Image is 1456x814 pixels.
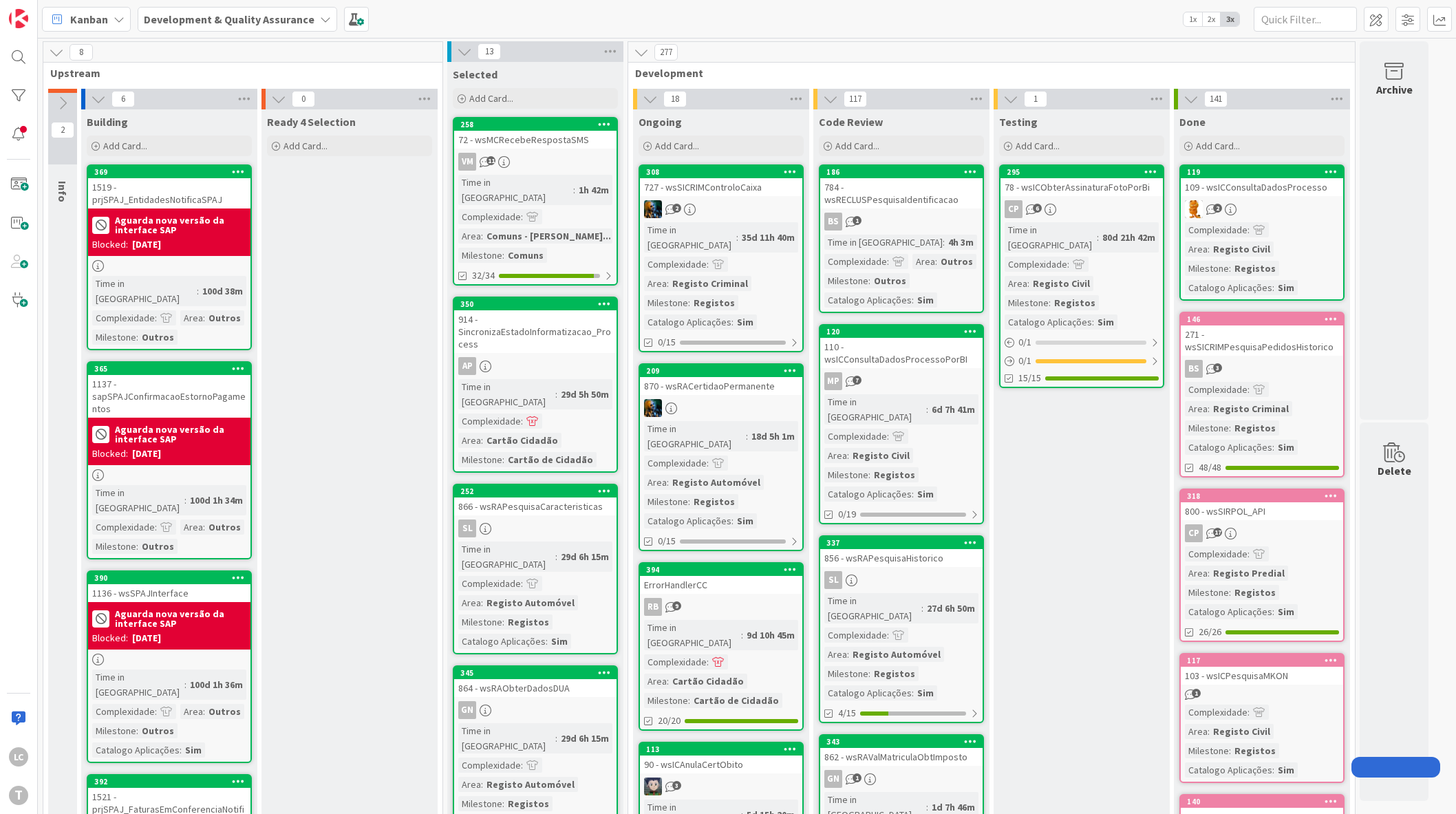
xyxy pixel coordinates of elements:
div: Catalogo Aplicações [644,314,731,330]
span: : [1208,242,1210,257]
div: Time in [GEOGRAPHIC_DATA] [824,235,943,250]
a: 318800 - wsSIRPOL_APICPComplexidade:Area:Registo PredialMilestone:RegistosCatalogo Aplicações:Sim... [1179,489,1345,642]
div: Registos [870,467,919,482]
div: Area [458,228,481,244]
div: 186784 - wsRECLUSPesquisaIdentificacao [820,166,983,208]
img: Visit kanbanzone.com [9,9,28,28]
div: Time in [GEOGRAPHIC_DATA] [458,175,573,205]
div: Sim [1274,604,1298,619]
div: 4h 3m [945,235,977,250]
span: Add Card... [1196,140,1240,152]
input: Quick Filter... [1254,7,1357,32]
a: 186784 - wsRECLUSPesquisaIdentificacaoBSTime in [GEOGRAPHIC_DATA]:4h 3mComplexidade:Area:OutrosMi... [819,164,984,313]
div: 29d 5h 50m [557,387,612,402]
span: : [688,494,690,509]
div: 394ErrorHandlerCC [640,564,802,594]
span: : [1049,295,1051,310]
div: 209870 - wsRACertidaoPermanente [640,365,802,395]
div: 120110 - wsICConsultaDadosProcessoPorBI [820,325,983,368]
div: CP [1181,524,1343,542]
div: 120 [820,325,983,338]
div: Registo Civil [849,448,913,463]
div: Registos [1231,585,1279,600]
div: AP [458,357,476,375]
div: Area [1185,566,1208,581]
div: 186 [826,167,983,177]
div: 119 [1181,166,1343,178]
span: : [136,539,138,554]
div: 337 [820,537,983,549]
div: Complexidade [458,576,521,591]
div: Comuns [504,248,547,263]
div: Complexidade [824,254,887,269]
div: 252 [454,485,617,497]
div: Registo Predial [1210,566,1288,581]
span: : [521,414,523,429]
div: 80d 21h 42m [1099,230,1159,245]
span: 7 [853,376,861,385]
div: [DATE] [132,237,161,252]
a: 394ErrorHandlerCCRBTime in [GEOGRAPHIC_DATA]:9d 10h 45mComplexidade:Area:Cartão CidadãoMilestone:... [639,562,804,731]
div: Area [912,254,935,269]
span: 48/48 [1199,460,1221,475]
span: : [887,254,889,269]
div: 252866 - wsRAPesquisaCaracteristicas [454,485,617,515]
div: 784 - wsRECLUSPesquisaIdentificacao [820,178,983,208]
div: Complexidade [92,310,155,325]
span: : [481,228,483,244]
div: Area [180,520,203,535]
span: : [667,475,669,490]
div: 394 [640,564,802,576]
a: 3901136 - wsSPAJInterfaceAguarda nova versão da interface SAPBlocked:[DATE]Time in [GEOGRAPHIC_DA... [87,570,252,763]
div: Time in [GEOGRAPHIC_DATA] [824,394,926,425]
div: 35d 11h 40m [738,230,798,245]
div: Milestone [92,539,136,554]
div: Catalogo Aplicações [1005,314,1092,330]
div: 394 [646,565,802,575]
span: : [667,276,669,291]
span: : [868,467,870,482]
div: 6d 7h 41m [928,402,978,417]
div: BS [1181,360,1343,378]
div: Registo Civil [1210,242,1274,257]
div: BS [820,213,983,231]
a: 308727 - wsSICRIMControloCaixaJCTime in [GEOGRAPHIC_DATA]:35d 11h 40mComplexidade:Area:Registo Cr... [639,164,804,352]
div: Time in [GEOGRAPHIC_DATA] [1005,222,1097,253]
div: 186 [820,166,983,178]
div: Complexidade [458,414,521,429]
span: : [912,292,914,308]
span: : [1272,280,1274,295]
div: 100d 1h 34m [186,493,246,508]
div: Milestone [92,330,136,345]
div: Registos [690,295,738,310]
span: Add Card... [283,140,328,152]
div: Sim [914,292,937,308]
div: 120 [826,327,983,336]
span: : [481,433,483,448]
div: 209 [646,366,802,376]
div: Registo Automóvel [669,475,764,490]
span: : [1248,382,1250,397]
span: : [736,230,738,245]
span: : [847,448,849,463]
div: SL [820,571,983,589]
div: Registo Criminal [1210,401,1292,416]
div: BS [1185,360,1203,378]
div: 258 [454,118,617,131]
span: : [1208,566,1210,581]
div: Sim [1274,280,1298,295]
div: 29578 - wsICObterAssinaturaFotoPorBi [1000,166,1163,196]
div: Time in [GEOGRAPHIC_DATA] [824,593,921,623]
div: 146 [1187,314,1343,324]
span: 0/19 [838,507,856,522]
div: Milestone [824,467,868,482]
div: 318 [1181,490,1343,502]
div: 295 [1007,167,1163,177]
div: Milestone [458,248,502,263]
div: 3901136 - wsSPAJInterface [88,572,250,602]
span: : [926,402,928,417]
div: Registos [1231,261,1279,276]
div: Milestone [1185,261,1229,276]
div: Milestone [458,452,502,467]
span: Kanban [70,11,108,28]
